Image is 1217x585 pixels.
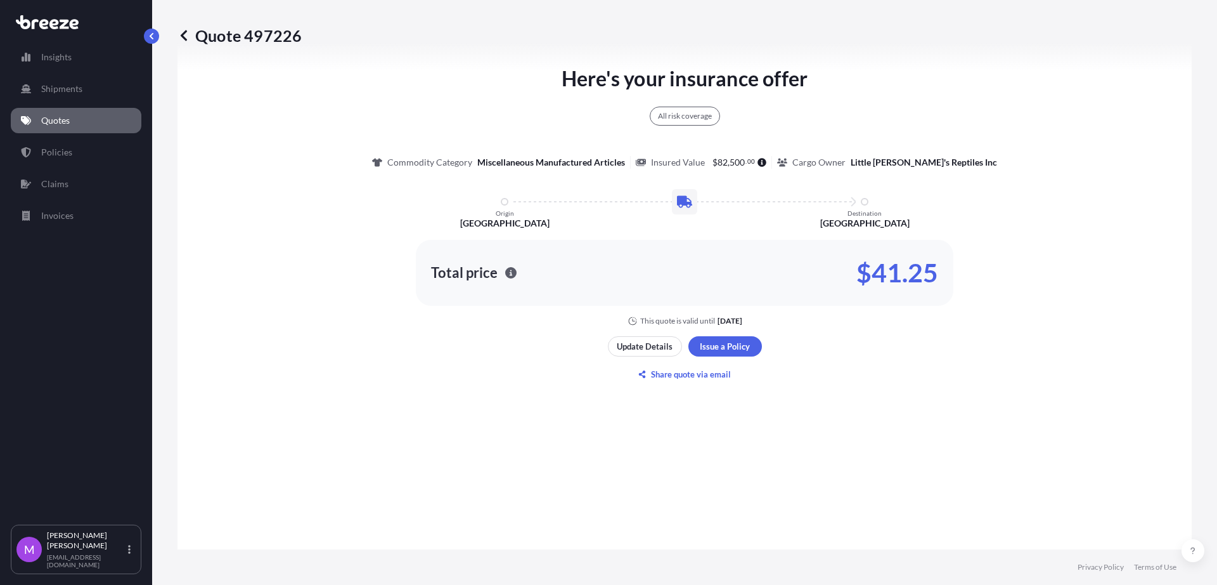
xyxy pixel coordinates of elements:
p: Quotes [41,114,70,127]
a: Terms of Use [1134,562,1176,572]
span: . [745,159,747,164]
p: Total price [431,266,498,279]
p: Little [PERSON_NAME]'s Reptiles Inc [851,156,997,169]
p: [DATE] [718,316,742,326]
a: Quotes [11,108,141,133]
a: Policies [11,140,141,165]
p: Policies [41,146,72,159]
p: This quote is valid until [640,316,715,326]
p: $41.25 [856,263,938,283]
a: Claims [11,171,141,197]
p: [EMAIL_ADDRESS][DOMAIN_NAME] [47,553,126,569]
p: Origin [496,209,514,217]
span: 500 [730,158,745,167]
a: Insights [11,44,141,70]
a: Shipments [11,76,141,102]
a: Privacy Policy [1078,562,1124,572]
button: Share quote via email [608,364,762,385]
span: 82 [718,158,728,167]
button: Issue a Policy [688,336,762,357]
p: Shipments [41,82,82,95]
p: Cargo Owner [792,156,846,169]
p: Issue a Policy [700,340,750,353]
span: 00 [747,159,755,164]
button: Update Details [608,336,682,357]
p: Share quote via email [651,368,731,381]
p: Claims [41,178,68,190]
p: Insured Value [651,156,705,169]
p: Miscellaneous Manufactured Articles [477,156,625,169]
p: Update Details [617,340,673,353]
p: Destination [847,209,882,217]
span: M [24,543,35,556]
div: All risk coverage [650,107,720,126]
span: , [728,158,730,167]
p: Here's your insurance offer [562,63,808,94]
p: Insights [41,51,72,63]
span: $ [712,158,718,167]
p: Invoices [41,209,74,222]
p: Commodity Category [387,156,472,169]
p: [GEOGRAPHIC_DATA] [460,217,550,230]
p: [GEOGRAPHIC_DATA] [820,217,910,230]
p: [PERSON_NAME] [PERSON_NAME] [47,530,126,551]
a: Invoices [11,203,141,228]
p: Quote 497226 [177,25,302,46]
